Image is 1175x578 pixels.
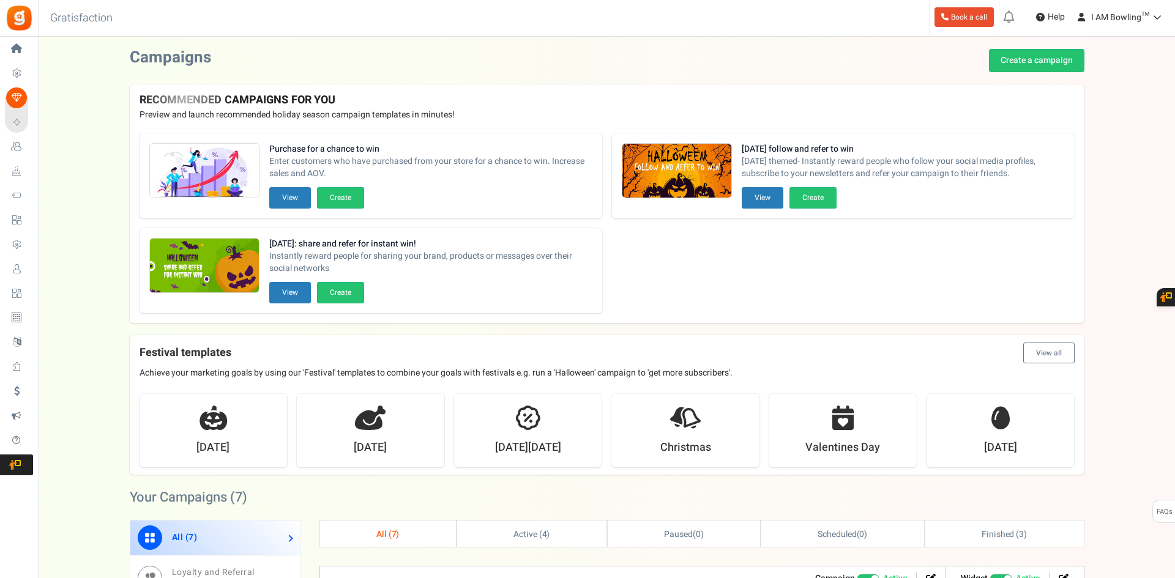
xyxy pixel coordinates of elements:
[622,144,731,199] img: Recommended Campaigns
[140,109,1075,121] p: Preview and launch recommended holiday season campaign templates in minutes!
[269,143,592,155] strong: Purchase for a chance to win
[269,238,592,250] strong: [DATE]: share and refer for instant win!
[269,155,592,180] span: Enter customers who have purchased from your store for a chance to win. Increase sales and AOV.
[664,528,704,541] span: ( )
[6,4,33,32] img: Gratisfaction
[982,528,1027,541] span: Finished ( )
[235,487,242,507] span: 7
[805,440,880,456] strong: Valentines Day
[140,94,1075,106] h4: RECOMMENDED CAMPAIGNS FOR YOU
[1031,7,1070,27] a: Help
[140,343,1075,363] h4: Festival templates
[495,440,561,456] strong: [DATE][DATE]
[188,531,194,544] span: 7
[150,239,259,294] img: Recommended Campaigns
[392,528,397,541] span: 7
[934,7,994,27] a: Book a call
[1045,11,1065,23] span: Help
[989,49,1084,72] a: Create a campaign
[696,528,701,541] span: 0
[1091,11,1149,24] span: I AM Bowling™
[818,528,867,541] span: ( )
[269,187,311,209] button: View
[150,144,259,199] img: Recommended Campaigns
[130,491,247,503] h2: Your Campaigns ( )
[1019,528,1024,541] span: 3
[1023,343,1075,363] button: View all
[317,187,364,209] button: Create
[660,440,711,456] strong: Christmas
[789,187,837,209] button: Create
[354,440,387,456] strong: [DATE]
[269,250,592,275] span: Instantly reward people for sharing your brand, products or messages over their social networks
[664,528,693,541] span: Paused
[196,440,229,456] strong: [DATE]
[984,440,1017,456] strong: [DATE]
[742,143,1065,155] strong: [DATE] follow and refer to win
[317,282,364,303] button: Create
[542,528,547,541] span: 4
[513,528,550,541] span: Active ( )
[37,6,126,31] h3: Gratisfaction
[859,528,864,541] span: 0
[376,528,400,541] span: All ( )
[742,187,783,209] button: View
[1156,500,1173,524] span: FAQs
[269,282,311,303] button: View
[130,49,211,67] h2: Campaigns
[818,528,857,541] span: Scheduled
[140,367,1075,379] p: Achieve your marketing goals by using our 'Festival' templates to combine your goals with festiva...
[172,531,198,544] span: All ( )
[742,155,1065,180] span: [DATE] themed- Instantly reward people who follow your social media profiles, subscribe to your n...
